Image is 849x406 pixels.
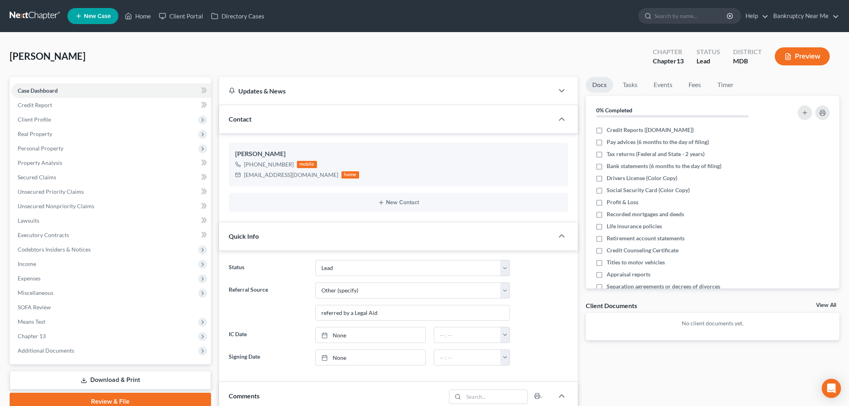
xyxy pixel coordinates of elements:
[697,47,720,57] div: Status
[11,83,211,98] a: Case Dashboard
[316,350,425,365] a: None
[11,300,211,315] a: SOFA Review
[596,107,632,114] strong: 0% Completed
[18,217,39,224] span: Lawsuits
[769,9,839,23] a: Bankruptcy Near Me
[676,57,684,65] span: 13
[741,9,768,23] a: Help
[18,318,45,325] span: Means Test
[121,9,155,23] a: Home
[316,305,510,321] input: Other Referral Source
[733,57,762,66] div: MDB
[18,101,52,108] span: Credit Report
[11,170,211,185] a: Secured Claims
[18,174,56,181] span: Secured Claims
[11,185,211,199] a: Unsecured Priority Claims
[207,9,268,23] a: Directory Cases
[235,149,562,159] div: [PERSON_NAME]
[244,171,338,179] div: [EMAIL_ADDRESS][DOMAIN_NAME]
[607,246,678,254] span: Credit Counseling Certificate
[775,47,830,65] button: Preview
[229,87,544,95] div: Updates & News
[18,333,46,339] span: Chapter 13
[18,275,41,282] span: Expenses
[18,130,52,137] span: Real Property
[341,171,359,179] div: home
[711,77,740,93] a: Timer
[647,77,679,93] a: Events
[697,57,720,66] div: Lead
[229,232,259,240] span: Quick Info
[18,246,91,253] span: Codebtors Insiders & Notices
[10,371,211,390] a: Download & Print
[18,87,58,94] span: Case Dashboard
[10,50,85,62] span: [PERSON_NAME]
[816,302,836,308] a: View All
[18,188,84,195] span: Unsecured Priority Claims
[607,222,662,230] span: Life insurance policies
[18,347,74,354] span: Additional Documents
[11,199,211,213] a: Unsecured Nonpriority Claims
[733,47,762,57] div: District
[607,150,705,158] span: Tax returns (Federal and State - 2 years)
[607,198,638,206] span: Profit & Loss
[682,77,708,93] a: Fees
[607,174,677,182] span: Drivers License (Color Copy)
[18,159,62,166] span: Property Analysis
[607,234,684,242] span: Retirement account statements
[18,203,94,209] span: Unsecured Nonpriority Claims
[225,260,311,276] label: Status
[229,115,252,123] span: Contact
[607,210,684,218] span: Recorded mortgages and deeds
[654,8,728,23] input: Search by name...
[11,156,211,170] a: Property Analysis
[607,186,690,194] span: Social Security Card (Color Copy)
[316,327,425,343] a: None
[244,160,294,168] div: [PHONE_NUMBER]
[463,390,527,404] input: Search...
[11,213,211,228] a: Lawsuits
[225,349,311,365] label: Signing Date
[616,77,644,93] a: Tasks
[225,327,311,343] label: IC Date
[607,282,720,290] span: Separation agreements or decrees of divorces
[653,57,684,66] div: Chapter
[822,379,841,398] div: Open Intercom Messenger
[607,126,694,134] span: Credit Reports ([DOMAIN_NAME])
[434,350,501,365] input: -- : --
[18,260,36,267] span: Income
[607,270,650,278] span: Appraisal reports
[18,145,63,152] span: Personal Property
[434,327,501,343] input: -- : --
[297,161,317,168] div: mobile
[607,258,665,266] span: Titles to motor vehicles
[607,162,721,170] span: Bank statements (6 months to the day of filing)
[84,13,111,19] span: New Case
[586,77,613,93] a: Docs
[592,319,833,327] p: No client documents yet.
[607,138,709,146] span: Pay advices (6 months to the day of filing)
[18,289,53,296] span: Miscellaneous
[18,231,69,238] span: Executory Contracts
[229,392,260,400] span: Comments
[18,304,51,311] span: SOFA Review
[653,47,684,57] div: Chapter
[225,282,311,321] label: Referral Source
[235,199,562,206] button: New Contact
[155,9,207,23] a: Client Portal
[586,301,637,310] div: Client Documents
[11,98,211,112] a: Credit Report
[18,116,51,123] span: Client Profile
[11,228,211,242] a: Executory Contracts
